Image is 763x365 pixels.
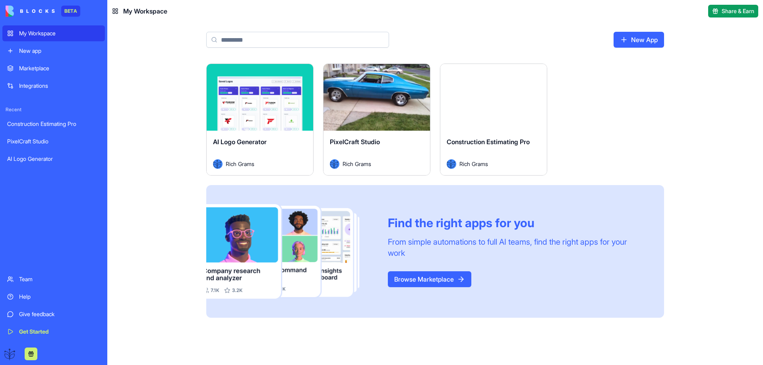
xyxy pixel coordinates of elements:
div: Team [19,275,100,283]
span: Construction Estimating Pro [447,138,530,146]
img: Avatar [213,159,223,169]
a: Give feedback [2,306,105,322]
div: Find the right apps for you [388,216,645,230]
img: ACg8ocJXc4biGNmL-6_84M9niqKohncbsBQNEji79DO8k46BE60Re2nP=s96-c [4,348,17,360]
a: My Workspace [2,25,105,41]
a: New App [614,32,664,48]
a: Team [2,271,105,287]
span: Rich Grams [459,160,488,168]
a: PixelCraft Studio [2,133,105,149]
a: Marketplace [2,60,105,76]
div: AI Logo Generator [7,155,100,163]
div: Give feedback [19,310,100,318]
img: Frame_181_egmpey.png [206,204,375,299]
a: Integrations [2,78,105,94]
div: Help [19,293,100,301]
div: New app [19,47,100,55]
a: Help [2,289,105,305]
div: Construction Estimating Pro [7,120,100,128]
a: AI Logo Generator [2,151,105,167]
div: My Workspace [19,29,100,37]
span: Rich Grams [226,160,254,168]
button: Share & Earn [708,5,758,17]
span: My Workspace [123,6,167,16]
div: Integrations [19,82,100,90]
span: Rich Grams [343,160,371,168]
div: Marketplace [19,64,100,72]
img: Avatar [330,159,339,169]
span: AI Logo Generator [213,138,267,146]
div: BETA [61,6,80,17]
span: Recent [2,106,105,113]
span: Share & Earn [722,7,754,15]
div: Get Started [19,328,100,336]
a: New app [2,43,105,59]
a: Construction Estimating ProAvatarRich Grams [440,64,547,176]
img: logo [6,6,55,17]
a: Browse Marketplace [388,271,471,287]
a: Get Started [2,324,105,340]
a: Construction Estimating Pro [2,116,105,132]
img: Avatar [447,159,456,169]
div: PixelCraft Studio [7,137,100,145]
a: BETA [6,6,80,17]
span: PixelCraft Studio [330,138,380,146]
a: AI Logo GeneratorAvatarRich Grams [206,64,314,176]
div: From simple automations to full AI teams, find the right apps for your work [388,236,645,259]
a: PixelCraft StudioAvatarRich Grams [323,64,430,176]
